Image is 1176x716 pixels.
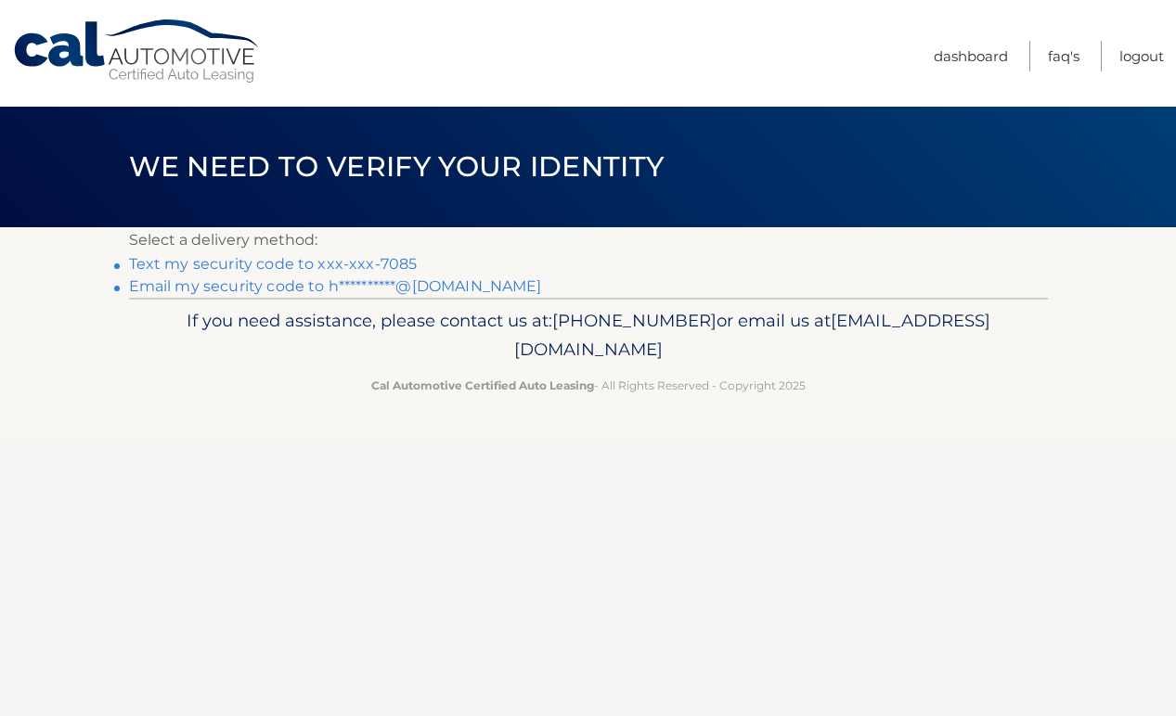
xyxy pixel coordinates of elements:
a: Cal Automotive [12,19,263,84]
a: Text my security code to xxx-xxx-7085 [129,255,418,273]
a: Logout [1119,41,1164,71]
strong: Cal Automotive Certified Auto Leasing [371,378,594,392]
p: Select a delivery method: [129,227,1048,253]
span: [PHONE_NUMBER] [552,310,717,331]
a: Email my security code to h**********@[DOMAIN_NAME] [129,277,542,295]
p: - All Rights Reserved - Copyright 2025 [141,376,1036,395]
span: We need to verify your identity [129,149,665,184]
a: Dashboard [934,41,1008,71]
a: FAQ's [1048,41,1079,71]
p: If you need assistance, please contact us at: or email us at [141,306,1036,365]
